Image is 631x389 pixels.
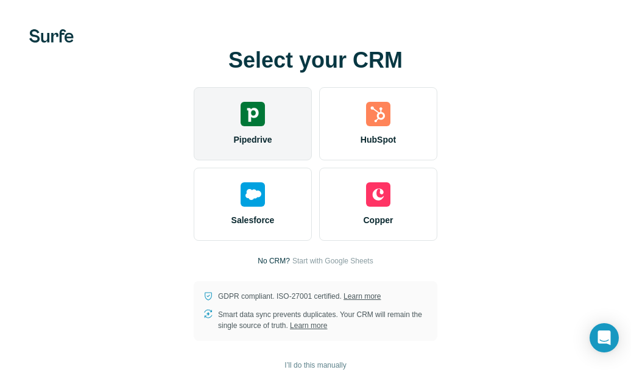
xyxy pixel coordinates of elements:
[276,356,354,374] button: I’ll do this manually
[284,360,346,371] span: I’ll do this manually
[258,255,290,266] p: No CRM?
[194,48,437,73] h1: Select your CRM
[361,134,396,146] span: HubSpot
[241,102,265,126] img: pipedrive's logo
[29,29,74,43] img: Surfe's logo
[292,255,373,266] button: Start with Google Sheets
[366,102,390,126] img: hubspot's logo
[366,182,390,207] img: copper's logo
[233,134,272,146] span: Pipedrive
[364,214,393,226] span: Copper
[241,182,265,207] img: salesforce's logo
[218,309,428,331] p: Smart data sync prevents duplicates. Your CRM will remain the single source of truth.
[344,292,381,301] a: Learn more
[290,321,327,330] a: Learn more
[218,291,381,302] p: GDPR compliant. ISO-27001 certified.
[590,323,619,352] div: Open Intercom Messenger
[231,214,275,226] span: Salesforce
